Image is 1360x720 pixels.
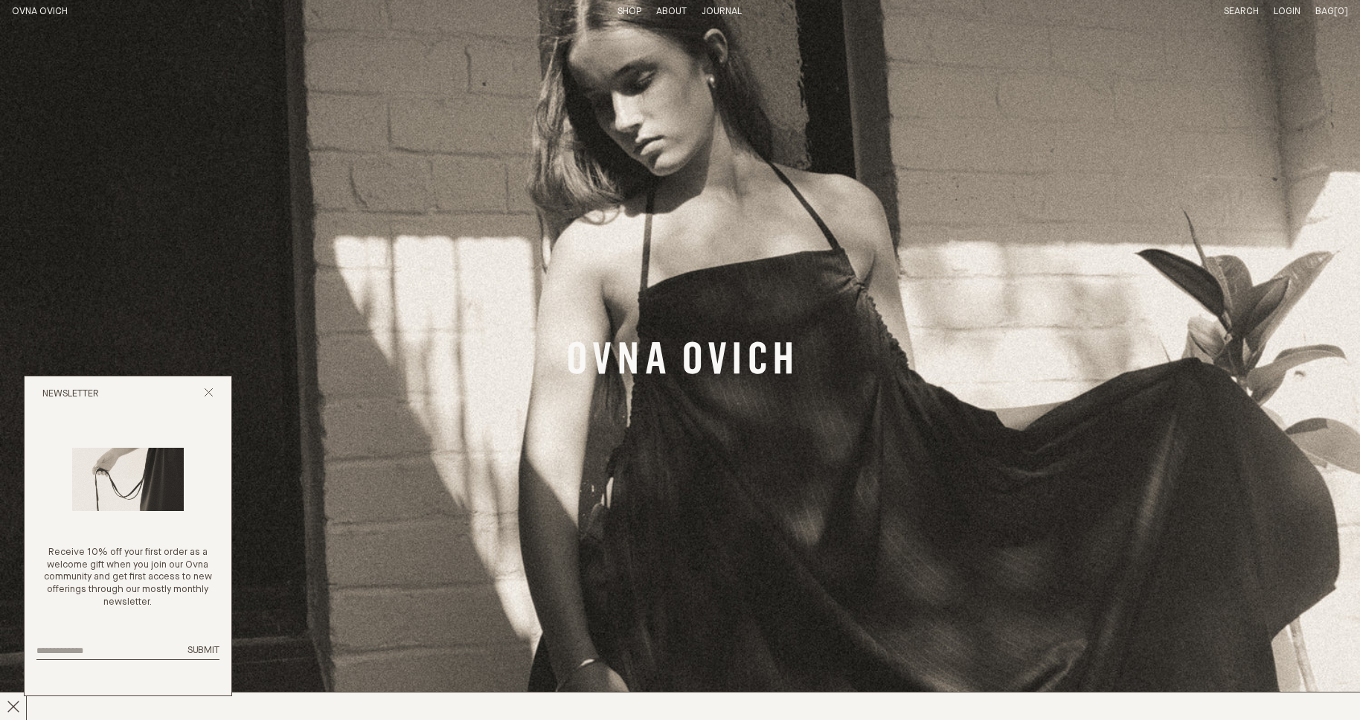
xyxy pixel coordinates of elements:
span: [0] [1334,7,1348,16]
h2: Newsletter [42,388,99,401]
span: Submit [187,646,219,655]
a: Home [12,7,68,16]
p: Receive 10% off your first order as a welcome gift when you join our Ovna community and get first... [36,547,219,609]
a: Journal [702,7,742,16]
a: Banner Link [568,341,792,379]
summary: About [656,6,687,19]
button: Submit [187,645,219,658]
a: Shop [618,7,641,16]
button: Close popup [204,388,214,402]
span: Bag [1315,7,1334,16]
a: Search [1224,7,1259,16]
a: Login [1274,7,1300,16]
